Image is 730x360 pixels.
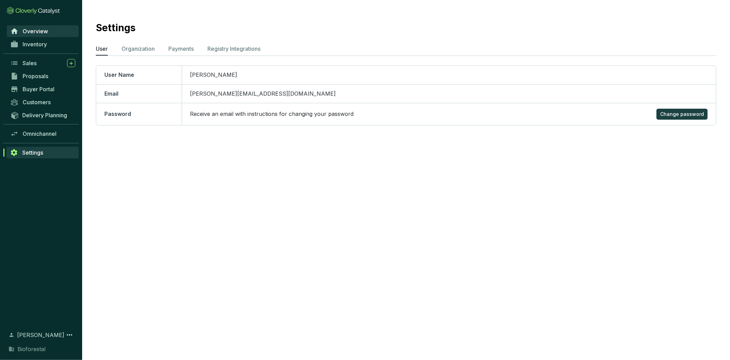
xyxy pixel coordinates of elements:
[207,45,260,53] p: Registry Integrations
[23,60,37,67] span: Sales
[104,90,118,97] span: Email
[7,70,79,82] a: Proposals
[7,57,79,69] a: Sales
[7,25,79,37] a: Overview
[7,83,79,95] a: Buyer Portal
[22,149,43,156] span: Settings
[7,96,79,108] a: Customers
[190,71,238,78] span: [PERSON_NAME]
[23,28,48,35] span: Overview
[23,73,48,80] span: Proposals
[104,71,134,78] span: User Name
[104,110,131,117] span: Password
[7,128,79,140] a: Omnichannel
[7,38,79,50] a: Inventory
[660,111,704,118] span: Change password
[7,147,79,158] a: Settings
[121,45,155,53] p: Organization
[23,41,47,48] span: Inventory
[23,130,56,137] span: Omnichannel
[190,110,354,118] p: Receive an email with instructions for changing your password
[23,86,54,93] span: Buyer Portal
[168,45,194,53] p: Payments
[96,45,108,53] p: User
[656,109,708,120] button: Change password
[22,112,67,119] span: Delivery Planning
[190,90,336,97] span: [PERSON_NAME][EMAIL_ADDRESS][DOMAIN_NAME]
[7,109,79,121] a: Delivery Planning
[96,21,136,35] h2: Settings
[17,331,64,339] span: [PERSON_NAME]
[23,99,51,106] span: Customers
[17,345,46,353] span: Bioforestal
